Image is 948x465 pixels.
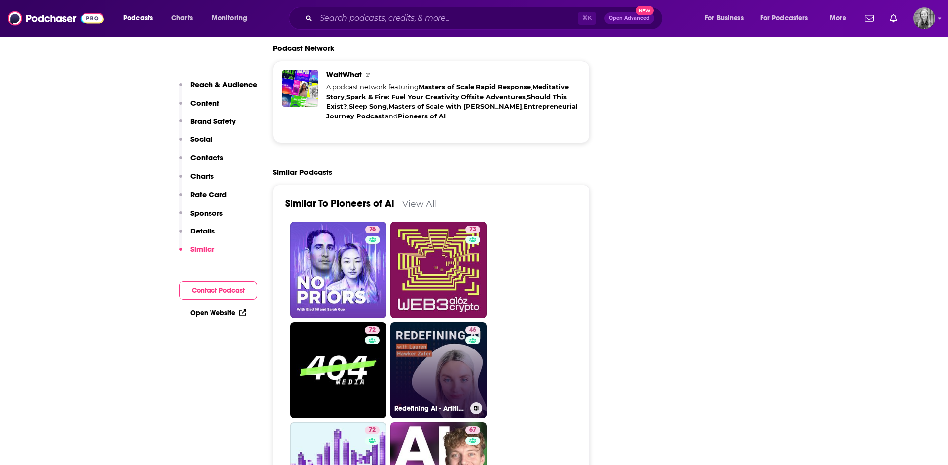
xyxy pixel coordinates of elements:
button: Brand Safety [179,116,236,135]
span: Monitoring [212,11,247,25]
button: open menu [698,10,756,26]
img: Spark & Fire: Fuel Your Creativity [277,78,294,94]
a: Similar To Pioneers of AI [285,197,394,210]
a: View All [402,198,437,209]
img: Masters of Scale [280,63,296,80]
button: Rate Card [179,190,227,208]
p: Charts [190,171,214,181]
a: 46 [465,326,480,334]
span: More [830,11,846,25]
span: Open Advanced [609,16,650,21]
span: For Business [705,11,744,25]
button: Social [179,134,212,153]
a: Rapid Response [476,83,531,91]
button: Content [179,98,219,116]
button: Reach & Audience [179,80,257,98]
a: WaitWhat [326,70,370,79]
button: Similar [179,244,214,263]
span: ⌘ K [578,12,596,25]
a: Offsite Adventures [461,93,526,101]
span: 72 [369,325,376,335]
button: open menu [754,10,823,26]
img: Podchaser - Follow, Share and Rate Podcasts [8,9,104,28]
span: Charts [171,11,193,25]
a: 46Redefining AI - Artificial Intelligence with Squirro [390,322,487,419]
img: Entrepreneurial Journey Podcast [304,97,320,113]
p: Contacts [190,153,223,162]
span: , [526,93,527,101]
span: 46 [469,325,476,335]
p: Details [190,226,215,235]
a: Masters of Scale [419,83,474,91]
a: Spark & Fire: Fuel Your Creativity [346,93,459,101]
span: 67 [469,425,476,435]
a: Show notifications dropdown [886,10,901,27]
p: Brand Safety [190,116,236,126]
button: Details [179,226,215,244]
span: , [387,102,388,110]
a: Sleep Song [349,102,387,110]
button: Open AdvancedNew [604,12,654,24]
img: User Profile [913,7,935,29]
button: Sponsors [179,208,223,227]
a: 72 [365,426,380,434]
span: Podcasts [123,11,153,25]
img: Offsite Adventures [292,80,308,96]
a: 76 [365,226,380,233]
a: 73 [465,226,480,233]
p: Rate Card [190,190,227,199]
span: 76 [369,225,376,234]
a: Meditative Story [326,83,569,101]
span: Logged in as KatMcMahon [913,7,935,29]
img: Masters of Scale with Reid Hoffman [290,94,306,111]
p: Content [190,98,219,108]
span: , [459,93,461,101]
h2: Similar Podcasts [273,167,332,177]
a: Charts [165,10,199,26]
a: Open Website [190,309,246,317]
button: Show profile menu [913,7,935,29]
span: , [531,83,532,91]
span: , [345,93,346,101]
input: Search podcasts, credits, & more... [316,10,578,26]
span: , [474,83,476,91]
span: 72 [369,425,376,435]
span: , [522,102,524,110]
span: 73 [469,225,476,234]
span: New [636,6,654,15]
div: A podcast network featuring . [326,82,581,121]
button: open menu [116,10,166,26]
span: For Podcasters [760,11,808,25]
a: 72 [365,326,380,334]
a: Entrepreneurial Journey Podcast [326,102,578,120]
a: 67 [465,426,480,434]
p: Reach & Audience [190,80,257,89]
a: 76 [290,222,387,318]
a: Show notifications dropdown [861,10,878,27]
button: Charts [179,171,214,190]
a: Pioneers of AI [398,112,446,120]
button: open menu [823,10,859,26]
span: , [347,102,349,110]
img: Rapid Response [294,65,311,82]
div: Search podcasts, credits, & more... [298,7,672,30]
p: Social [190,134,212,144]
button: open menu [205,10,260,26]
img: Sleep Song [275,92,292,109]
a: 72 [290,322,387,419]
span: and [385,112,398,120]
a: 73 [390,222,487,318]
button: Contacts [179,153,223,171]
h3: Redefining AI - Artificial Intelligence with Squirro [394,404,466,413]
a: WaitWhat [282,70,318,107]
p: Sponsors [190,208,223,218]
img: Should This Exist? [306,82,322,99]
a: Masters of Scale with [PERSON_NAME] [388,102,522,110]
p: Similar [190,244,214,254]
button: Contact Podcast [179,281,257,300]
h2: Podcast Network [273,43,334,53]
img: Meditative Story [309,68,325,84]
